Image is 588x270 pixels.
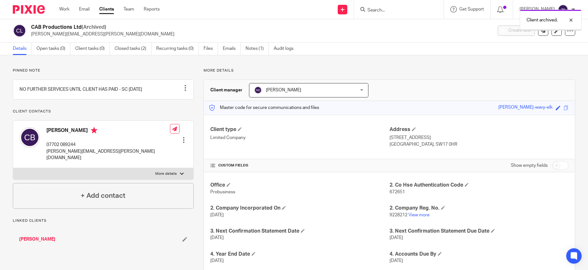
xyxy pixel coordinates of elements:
[254,86,262,94] img: svg%3E
[210,251,389,258] h4: 4. Year End Date
[498,26,535,36] button: Create task
[79,6,90,12] a: Email
[390,213,407,217] span: 9228212
[390,258,403,263] span: [DATE]
[390,235,403,240] span: [DATE]
[390,251,568,258] h4: 4. Accounts Due By
[558,4,568,15] img: svg%3E
[210,126,389,133] h4: Client type
[210,213,224,217] span: [DATE]
[46,142,170,148] p: 07702 089244
[210,228,389,235] h4: 3. Next Confirmation Statement Date
[390,182,568,189] h4: 2. Co Hse Authentication Code
[204,68,575,73] p: More details
[390,126,568,133] h4: Address
[390,135,568,141] p: [STREET_ADDRESS]
[210,205,389,212] h4: 2. Company Incorporated On
[204,42,218,55] a: Files
[209,104,319,111] p: Master code for secure communications and files
[210,163,389,168] h4: CUSTOM FIELDS
[390,205,568,212] h4: 2. Company Reg. No.
[156,42,199,55] a: Recurring tasks (0)
[527,17,558,23] p: Client archived.
[81,191,125,201] h4: + Add contact
[19,236,55,243] a: [PERSON_NAME]
[13,24,26,37] img: svg%3E
[408,213,430,217] a: View more
[115,42,151,55] a: Closed tasks (2)
[13,5,45,14] img: Pixie
[223,42,241,55] a: Emails
[59,6,69,12] a: Work
[82,25,106,30] span: (Archived)
[46,148,170,161] p: [PERSON_NAME][EMAIL_ADDRESS][PERSON_NAME][DOMAIN_NAME]
[75,42,110,55] a: Client tasks (0)
[13,42,32,55] a: Details
[210,235,224,240] span: [DATE]
[13,109,194,114] p: Client contacts
[210,87,243,93] h3: Client manager
[246,42,269,55] a: Notes (1)
[31,24,397,31] h2: CAB Productions Ltd
[390,141,568,148] p: [GEOGRAPHIC_DATA], SW17 0HR
[155,171,177,176] p: More details
[210,135,389,141] p: Limited Company
[99,6,114,12] a: Clients
[390,228,568,235] h4: 3. Next Confirmation Statement Due Date
[210,190,235,194] span: Probusiness
[498,104,552,112] div: [PERSON_NAME]-wavy-elk
[91,127,97,134] i: Primary
[511,162,548,169] label: Show empty fields
[13,218,194,223] p: Linked clients
[20,127,40,148] img: svg%3E
[124,6,134,12] a: Team
[390,190,405,194] span: 672651
[13,68,194,73] p: Pinned note
[210,182,389,189] h4: Office
[274,42,298,55] a: Audit logs
[210,258,224,263] span: [DATE]
[46,127,170,135] h4: [PERSON_NAME]
[36,42,70,55] a: Open tasks (0)
[31,31,488,37] p: [PERSON_NAME][EMAIL_ADDRESS][PERSON_NAME][DOMAIN_NAME]
[266,88,301,92] span: [PERSON_NAME]
[144,6,160,12] a: Reports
